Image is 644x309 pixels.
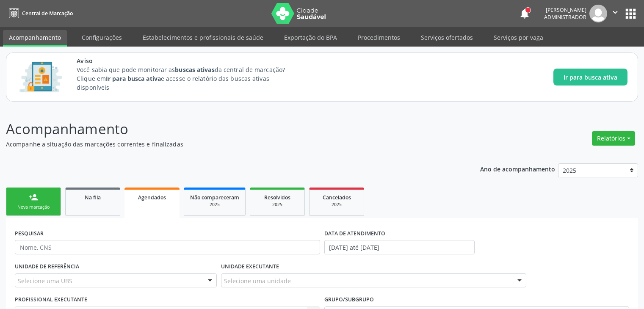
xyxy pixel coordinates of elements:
i:  [611,8,620,17]
p: Ano de acompanhamento [480,163,555,174]
strong: buscas ativas [175,66,214,74]
button: apps [623,6,638,21]
div: 2025 [190,201,239,208]
span: Aviso [77,56,301,65]
a: Estabelecimentos e profissionais de saúde [137,30,269,45]
button:  [607,5,623,22]
span: Não compareceram [190,194,239,201]
label: PROFISSIONAL EXECUTANTE [15,293,87,306]
a: Configurações [76,30,128,45]
a: Serviços por vaga [488,30,549,45]
p: Você sabia que pode monitorar as da central de marcação? Clique em e acesse o relatório das busca... [77,65,301,92]
span: Selecione uma UBS [18,276,72,285]
input: Selecione um intervalo [324,240,475,254]
span: Na fila [85,194,101,201]
div: [PERSON_NAME] [544,6,586,14]
div: Nova marcação [12,204,55,210]
a: Serviços ofertados [415,30,479,45]
span: Cancelados [323,194,351,201]
img: img [589,5,607,22]
label: UNIDADE EXECUTANTE [221,260,279,273]
div: person_add [29,193,38,202]
span: Ir para busca ativa [564,73,617,82]
p: Acompanhe a situação das marcações correntes e finalizadas [6,140,448,149]
label: Grupo/Subgrupo [324,293,374,306]
button: Relatórios [592,131,635,146]
label: DATA DE ATENDIMENTO [324,227,385,240]
button: Ir para busca ativa [553,69,627,86]
span: Agendados [138,194,166,201]
div: 2025 [315,201,358,208]
button: notifications [519,8,531,19]
span: Selecione uma unidade [224,276,291,285]
a: Exportação do BPA [278,30,343,45]
span: Resolvidos [264,194,290,201]
strong: Ir para busca ativa [106,74,161,83]
label: UNIDADE DE REFERÊNCIA [15,260,79,273]
label: PESQUISAR [15,227,44,240]
p: Acompanhamento [6,119,448,140]
img: Imagem de CalloutCard [17,58,65,96]
input: Nome, CNS [15,240,320,254]
span: Central de Marcação [22,10,73,17]
a: Acompanhamento [3,30,67,47]
a: Procedimentos [352,30,406,45]
span: Administrador [544,14,586,21]
a: Central de Marcação [6,6,73,20]
div: 2025 [256,201,299,208]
